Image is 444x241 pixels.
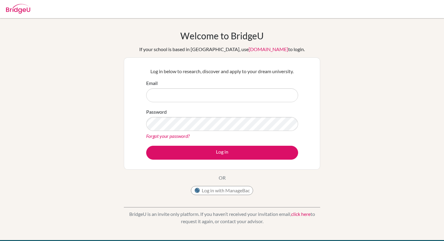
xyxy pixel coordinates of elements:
h1: Welcome to BridgeU [180,30,264,41]
button: Log in [146,146,298,160]
button: Log in with ManageBac [191,186,253,195]
div: If your school is based in [GEOGRAPHIC_DATA], use to login. [139,46,305,53]
a: click here [291,211,310,217]
a: [DOMAIN_NAME] [249,46,288,52]
a: Forgot your password? [146,133,190,139]
p: OR [219,174,226,181]
p: Log in below to research, discover and apply to your dream university. [146,68,298,75]
img: Bridge-U [6,4,30,14]
p: BridgeU is an invite only platform. If you haven’t received your invitation email, to request it ... [124,210,320,225]
label: Password [146,108,167,116]
label: Email [146,80,158,87]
